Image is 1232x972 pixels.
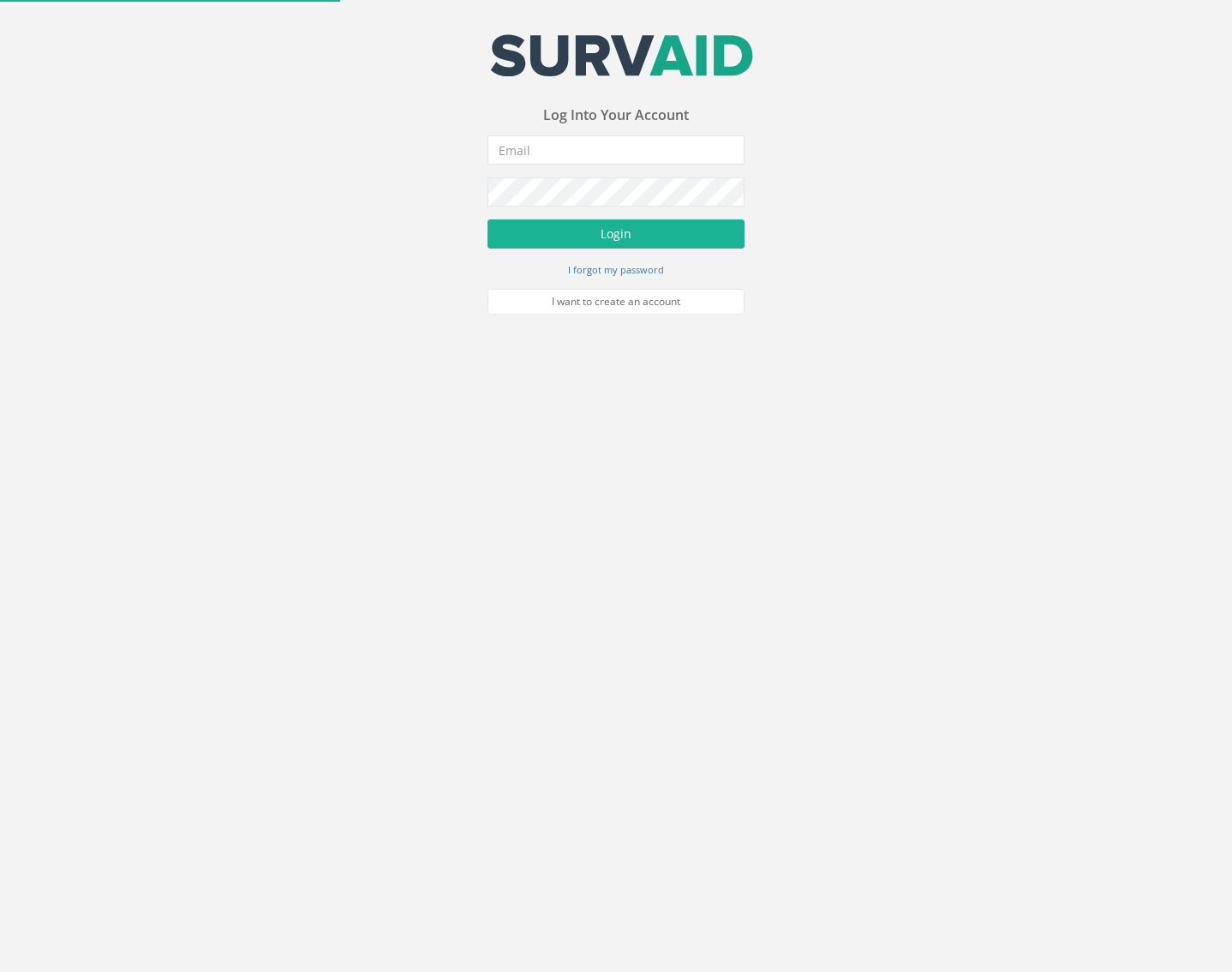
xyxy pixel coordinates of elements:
h3: Log Into Your Account [487,108,745,123]
small: I forgot my password [568,263,664,276]
button: Login [487,219,745,249]
input: Email [487,135,745,165]
a: I forgot my password [568,261,664,277]
a: I want to create an account [487,289,745,315]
